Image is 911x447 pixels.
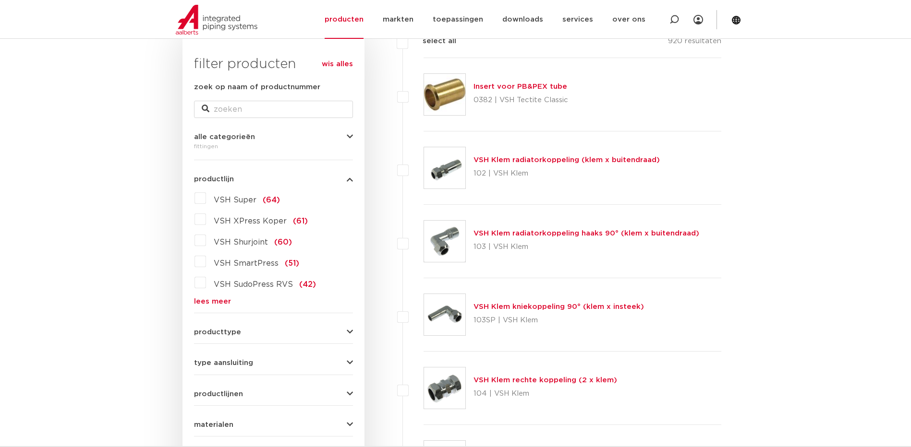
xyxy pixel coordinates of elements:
[424,147,465,188] img: Thumbnail for VSH Klem radiatorkoppeling (klem x buitendraad)
[474,230,699,237] a: VSH Klem radiatorkoppeling haaks 90° (klem x buitendraad)
[214,281,293,288] span: VSH SudoPress RVS
[194,329,353,336] button: producttype
[194,359,353,366] button: type aansluiting
[194,133,255,141] span: alle categorieën
[194,176,234,183] span: productlijn
[274,238,292,246] span: (60)
[408,35,456,47] label: select all
[194,55,353,74] h3: filter producten
[293,217,308,225] span: (61)
[424,221,465,262] img: Thumbnail for VSH Klem radiatorkoppeling haaks 90° (klem x buitendraad)
[474,93,568,108] p: 0382 | VSH Tectite Classic
[214,238,268,246] span: VSH Shurjoint
[194,141,353,152] div: fittingen
[194,390,353,398] button: productlijnen
[194,421,353,428] button: materialen
[299,281,316,288] span: (42)
[322,59,353,70] a: wis alles
[474,83,567,90] a: Insert voor PB&PEX tube
[285,259,299,267] span: (51)
[194,82,320,93] label: zoek op naam of productnummer
[668,35,721,50] p: 920 resultaten
[263,196,280,204] span: (64)
[194,176,353,183] button: productlijn
[424,74,465,115] img: Thumbnail for Insert voor PB&PEX tube
[194,421,233,428] span: materialen
[474,376,617,384] a: VSH Klem rechte koppeling (2 x klem)
[214,259,279,267] span: VSH SmartPress
[474,239,699,255] p: 103 | VSH Klem
[194,390,243,398] span: productlijnen
[474,313,644,328] p: 103SP | VSH Klem
[474,303,644,310] a: VSH Klem kniekoppeling 90° (klem x insteek)
[214,217,287,225] span: VSH XPress Koper
[194,329,241,336] span: producttype
[194,101,353,118] input: zoeken
[474,156,660,164] a: VSH Klem radiatorkoppeling (klem x buitendraad)
[194,133,353,141] button: alle categorieën
[214,196,256,204] span: VSH Super
[474,166,660,181] p: 102 | VSH Klem
[424,367,465,409] img: Thumbnail for VSH Klem rechte koppeling (2 x klem)
[194,298,353,305] a: lees meer
[474,386,617,401] p: 104 | VSH Klem
[424,294,465,335] img: Thumbnail for VSH Klem kniekoppeling 90° (klem x insteek)
[194,359,253,366] span: type aansluiting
